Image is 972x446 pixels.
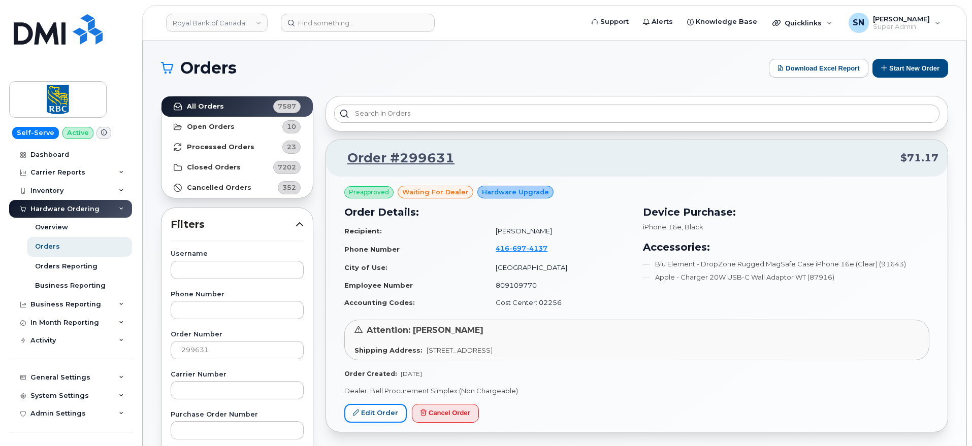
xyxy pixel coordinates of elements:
[161,117,313,137] a: Open Orders10
[161,178,313,198] a: Cancelled Orders352
[344,204,631,220] h3: Order Details:
[487,259,631,277] td: [GEOGRAPHIC_DATA]
[526,244,547,252] span: 4137
[643,223,682,231] span: iPhone 16e
[643,272,929,282] li: Apple - Charger 20W USB-C Wall Adaptor WT (87916)
[187,143,254,151] strong: Processed Orders
[354,346,423,354] strong: Shipping Address:
[344,227,382,235] strong: Recipient:
[278,162,296,172] span: 7202
[278,101,296,111] span: 7587
[344,263,387,271] strong: City of Use:
[344,386,929,396] p: Dealer: Bell Procurement Simplex (Non Chargeable)
[171,217,296,232] span: Filters
[161,157,313,178] a: Closed Orders7202
[402,187,469,197] span: waiting for dealer
[344,370,397,378] strong: Order Created:
[487,294,631,312] td: Cost Center: 02256
[643,204,929,220] h3: Device Purchase:
[171,331,304,338] label: Order Number
[412,404,479,423] button: Cancel Order
[487,277,631,294] td: 809109770
[161,137,313,157] a: Processed Orders23
[180,60,237,76] span: Orders
[900,151,938,165] span: $71.17
[643,259,929,269] li: Blu Element - DropZone Rugged MagSafe Case iPhone 16e (Clear) (91643)
[335,149,455,167] a: Order #299631
[287,142,296,152] span: 23
[769,59,868,78] button: Download Excel Report
[161,96,313,117] a: All Orders7587
[427,346,493,354] span: [STREET_ADDRESS]
[171,371,304,378] label: Carrier Number
[487,222,631,240] td: [PERSON_NAME]
[171,291,304,298] label: Phone Number
[344,298,415,306] strong: Accounting Codes:
[367,325,483,335] span: Attention: [PERSON_NAME]
[496,244,547,252] span: 416
[682,223,703,231] span: , Black
[282,183,296,192] span: 352
[401,370,422,378] span: [DATE]
[349,188,389,197] span: Preapproved
[187,163,241,171] strong: Closed Orders
[344,245,400,253] strong: Phone Number
[643,239,929,255] h3: Accessories:
[187,123,235,131] strong: Open Orders
[187,184,251,192] strong: Cancelled Orders
[187,102,224,111] strong: All Orders
[344,404,407,423] a: Edit Order
[482,187,549,197] span: Hardware Upgrade
[171,411,304,418] label: Purchase Order Number
[496,244,560,252] a: 4166974137
[509,244,526,252] span: 697
[334,105,939,123] input: Search in orders
[171,251,304,257] label: Username
[872,59,948,78] button: Start New Order
[287,122,296,131] span: 10
[344,281,413,289] strong: Employee Number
